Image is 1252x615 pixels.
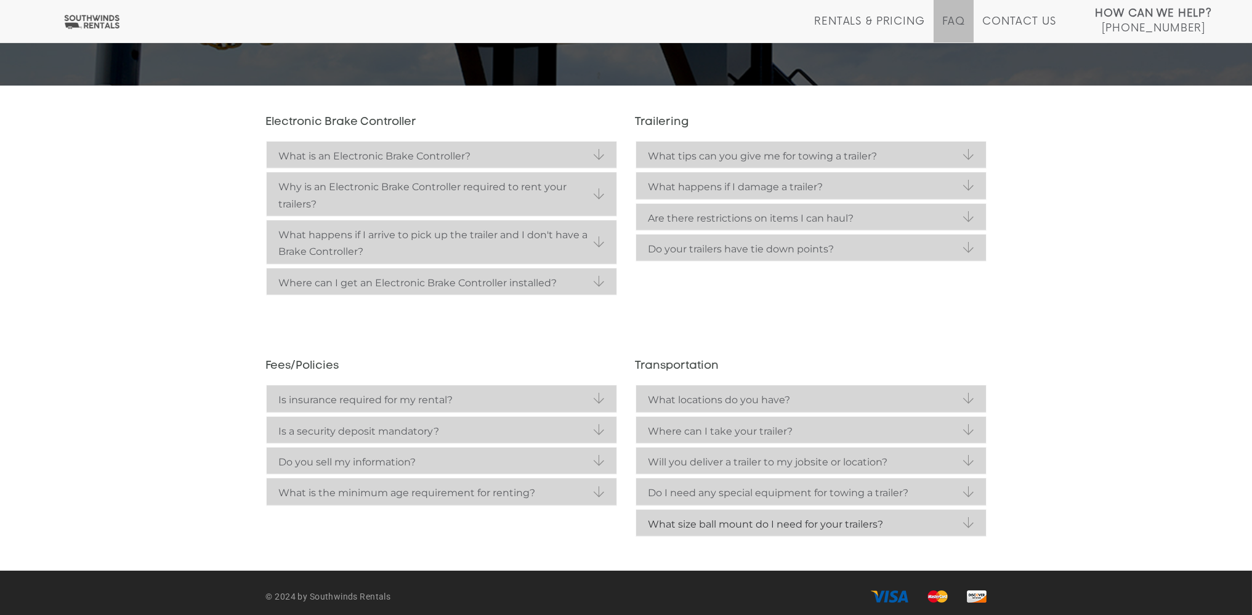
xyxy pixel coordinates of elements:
strong: Will you deliver a trailer to my jobsite or location? [648,454,974,470]
strong: Why is an Electronic Brake Controller required to rent your trailers? [279,179,604,212]
a: What happens if I damage a trailer? [636,172,986,199]
img: discover [967,590,987,603]
a: What is the minimum age requirement for renting? [267,478,616,505]
strong: What tips can you give me for towing a trailer? [648,148,974,164]
a: Contact Us [982,15,1056,42]
strong: Where can I take your trailer? [648,423,974,440]
img: master card [927,590,948,603]
a: Is a security deposit mandatory? [267,417,616,443]
a: What happens if I arrive to pick up the trailer and I don't have a Brake Controller? [267,220,616,264]
a: What size ball mount do I need for your trailers? [636,510,986,536]
h3: Transportation [636,360,987,372]
strong: © 2024 by Southwinds Rentals [266,592,391,601]
strong: What happens if I damage a trailer? [648,179,974,195]
strong: Are there restrictions on items I can haul? [648,210,974,227]
strong: Is insurance required for my rental? [279,392,604,408]
a: What locations do you have? [636,385,986,412]
a: Where can I take your trailer? [636,417,986,443]
a: Are there restrictions on items I can haul? [636,204,986,230]
a: Why is an Electronic Brake Controller required to rent your trailers? [267,172,616,216]
strong: What happens if I arrive to pick up the trailer and I don't have a Brake Controller? [279,227,604,260]
a: Rentals & Pricing [814,15,924,42]
a: Do I need any special equipment for towing a trailer? [636,478,986,505]
a: What tips can you give me for towing a trailer? [636,142,986,168]
h3: Electronic Brake Controller [266,116,617,129]
a: Do your trailers have tie down points? [636,235,986,261]
strong: Where can I get an Electronic Brake Controller installed? [279,275,604,291]
a: Do you sell my information? [267,448,616,474]
a: How Can We Help? [PHONE_NUMBER] [1096,6,1212,33]
strong: What locations do you have? [648,392,974,408]
a: What is an Electronic Brake Controller? [267,142,616,168]
strong: What size ball mount do I need for your trailers? [648,516,974,533]
strong: Is a security deposit mandatory? [279,423,604,440]
span: [PHONE_NUMBER] [1102,22,1205,34]
strong: What is the minimum age requirement for renting? [279,484,604,501]
strong: What is an Electronic Brake Controller? [279,148,604,164]
a: Will you deliver a trailer to my jobsite or location? [636,448,986,474]
a: Where can I get an Electronic Brake Controller installed? [267,268,616,295]
a: Is insurance required for my rental? [267,385,616,412]
img: visa [871,590,908,603]
img: Southwinds Rentals Logo [62,14,122,30]
strong: Do you sell my information? [279,454,604,470]
h3: Trailering [636,116,987,129]
strong: How Can We Help? [1096,7,1212,20]
strong: Do your trailers have tie down points? [648,241,974,257]
a: FAQ [942,15,966,42]
strong: Do I need any special equipment for towing a trailer? [648,484,974,501]
h3: Fees/Policies [266,360,617,372]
